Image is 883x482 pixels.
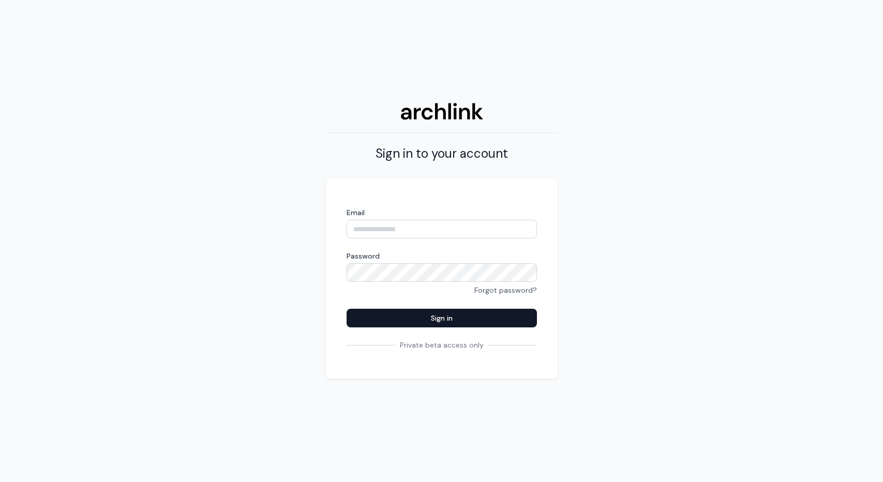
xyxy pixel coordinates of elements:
span: Private beta access only [396,340,488,350]
a: Forgot password? [474,285,537,295]
label: Email [347,207,537,218]
label: Password [347,251,537,261]
img: Archlink [400,103,483,120]
button: Sign in [347,309,537,327]
h2: Sign in to your account [326,145,558,162]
